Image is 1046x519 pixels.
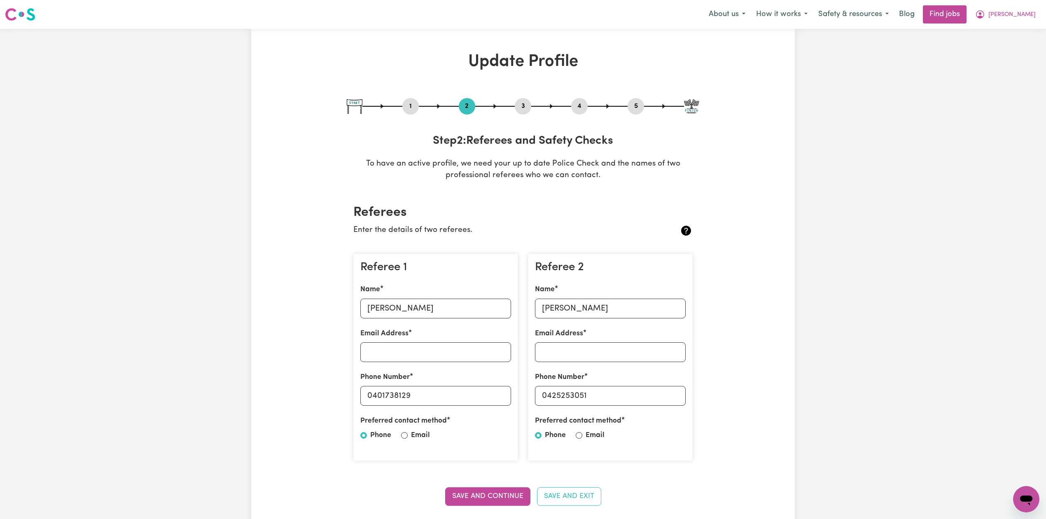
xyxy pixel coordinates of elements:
button: Go to step 4 [571,101,588,112]
label: Phone Number [360,372,410,383]
h3: Step 2 : Referees and Safety Checks [347,134,699,148]
label: Email [586,430,605,441]
label: Phone [545,430,566,441]
button: Save and Continue [445,487,530,505]
label: Preferred contact method [535,416,621,426]
img: Careseekers logo [5,7,35,22]
a: Find jobs [923,5,967,23]
h2: Referees [353,205,693,220]
p: Enter the details of two referees. [353,224,636,236]
a: Careseekers logo [5,5,35,24]
label: Name [535,284,555,295]
button: Safety & resources [813,6,894,23]
a: Blog [894,5,920,23]
label: Email Address [535,328,583,339]
p: To have an active profile, we need your up to date Police Check and the names of two professional... [347,158,699,182]
button: About us [703,6,751,23]
h3: Referee 1 [360,261,511,275]
button: How it works [751,6,813,23]
button: Go to step 2 [459,101,475,112]
h3: Referee 2 [535,261,686,275]
button: Go to step 1 [402,101,419,112]
iframe: Button to launch messaging window [1013,486,1039,512]
label: Phone [370,430,391,441]
button: Save and Exit [537,487,601,505]
button: Go to step 3 [515,101,531,112]
span: [PERSON_NAME] [988,10,1036,19]
label: Email [411,430,430,441]
label: Preferred contact method [360,416,447,426]
button: Go to step 5 [628,101,644,112]
h1: Update Profile [347,52,699,72]
label: Phone Number [535,372,584,383]
label: Name [360,284,380,295]
label: Email Address [360,328,409,339]
button: My Account [970,6,1041,23]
